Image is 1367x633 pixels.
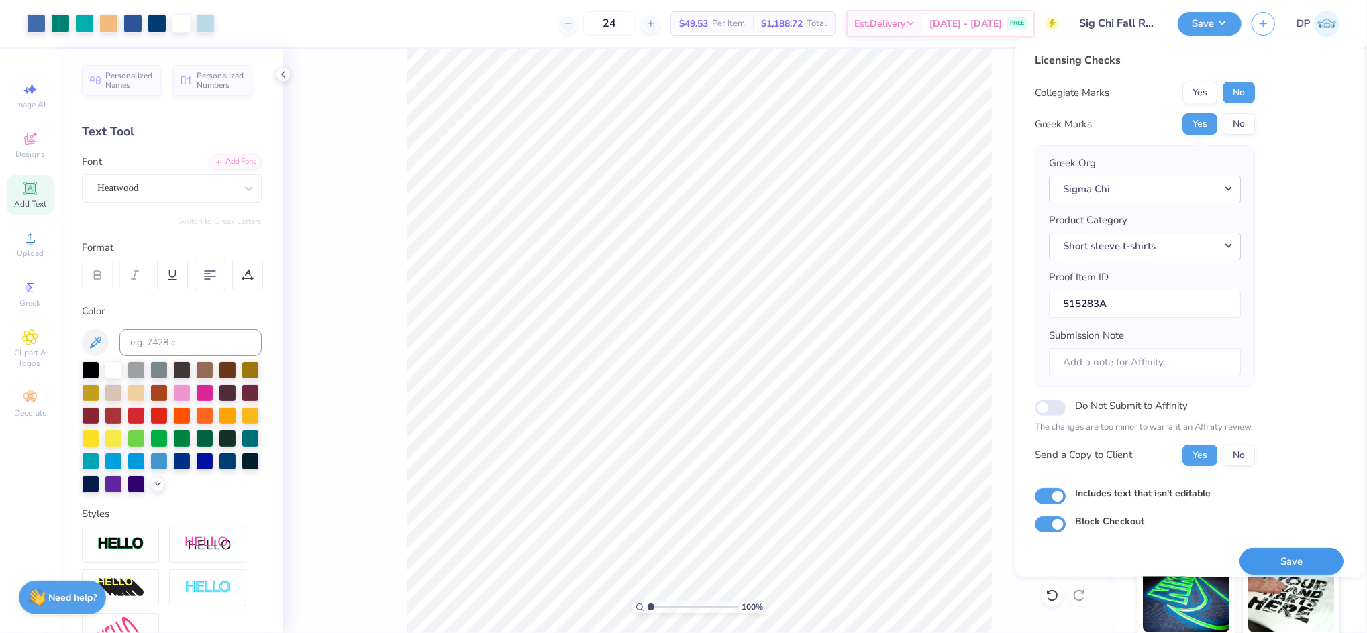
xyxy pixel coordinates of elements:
label: Greek Org [1050,156,1097,171]
div: Color [82,304,262,319]
p: The changes are too minor to warrant an Affinity review. [1035,421,1256,435]
span: 100 % [742,601,763,613]
span: Est. Delivery [854,17,905,31]
img: Darlene Padilla [1314,11,1340,37]
button: Sigma Chi [1050,175,1242,203]
button: Save [1240,547,1344,575]
span: Upload [17,248,44,259]
div: Greek Marks [1035,116,1093,131]
span: $49.53 [679,17,708,31]
input: Untitled Design [1069,10,1168,37]
label: Product Category [1050,213,1128,228]
img: Glow in the Dark Ink [1143,565,1229,632]
img: 3d Illusion [97,577,144,599]
div: Styles [82,506,262,522]
span: Clipart & logos [7,347,54,369]
button: Switch to Greek Letters [178,216,262,227]
div: Send a Copy to Client [1035,447,1133,463]
span: Designs [15,149,45,160]
button: Yes [1183,113,1218,135]
span: Decorate [14,408,46,418]
button: Short sleeve t-shirts [1050,232,1242,260]
label: Submission Note [1050,328,1125,343]
span: $1,188.72 [761,17,803,31]
span: Greek [20,298,41,308]
label: Font [82,154,102,170]
div: Text Tool [82,123,262,141]
button: No [1223,113,1256,135]
button: Save [1178,12,1242,36]
a: DP [1297,11,1340,37]
input: – – [583,11,636,36]
input: Add a note for Affinity [1050,347,1242,376]
img: Shadow [185,536,232,553]
img: Negative Space [185,580,232,595]
label: Proof Item ID [1050,270,1109,285]
label: Block Checkout [1076,514,1145,528]
label: Do Not Submit to Affinity [1076,397,1188,414]
button: Yes [1183,82,1218,103]
span: [DATE] - [DATE] [929,17,1002,31]
strong: Need help? [49,591,97,604]
span: DP [1297,16,1311,32]
span: FREE [1010,19,1024,28]
input: e.g. 7428 c [119,329,262,356]
span: Personalized Numbers [197,71,244,90]
div: Add Font [209,154,262,170]
button: No [1223,82,1256,103]
span: Per Item [712,17,745,31]
img: Stroke [97,536,144,552]
div: Collegiate Marks [1035,84,1110,100]
img: Water based Ink [1248,565,1335,632]
span: Add Text [14,198,46,209]
span: Image AI [15,99,46,110]
span: Personalized Names [105,71,153,90]
button: Yes [1183,444,1218,465]
button: No [1223,444,1256,465]
div: Licensing Checks [1035,52,1256,68]
label: Includes text that isn't editable [1076,485,1211,500]
span: Total [807,17,827,31]
div: Format [82,240,263,255]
